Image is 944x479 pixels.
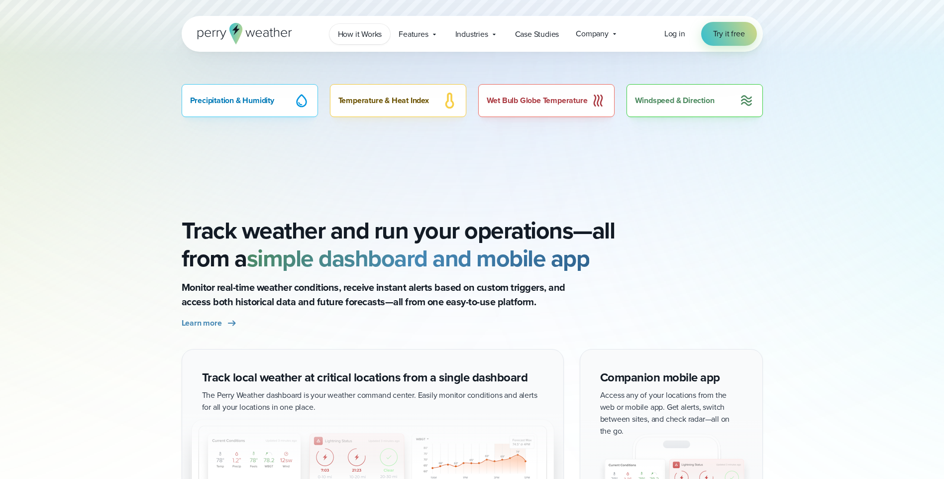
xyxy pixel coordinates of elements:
span: Learn more [182,317,222,329]
span: Company [576,28,609,40]
strong: simple dashboard and mobile app [247,240,590,276]
span: Log in [664,28,685,39]
a: Try it free [701,22,757,46]
span: Industries [455,28,488,40]
p: Monitor real-time weather conditions, receive instant alerts based on custom triggers, and access... [182,280,580,309]
span: Case Studies [515,28,559,40]
span: How it Works [338,28,382,40]
a: Log in [664,28,685,40]
a: Learn more [182,317,238,329]
a: How it Works [329,24,391,44]
span: Features [399,28,428,40]
span: Try it free [713,28,745,40]
h2: Track weather and run your operations—all from a [182,217,763,272]
a: Case Studies [507,24,568,44]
